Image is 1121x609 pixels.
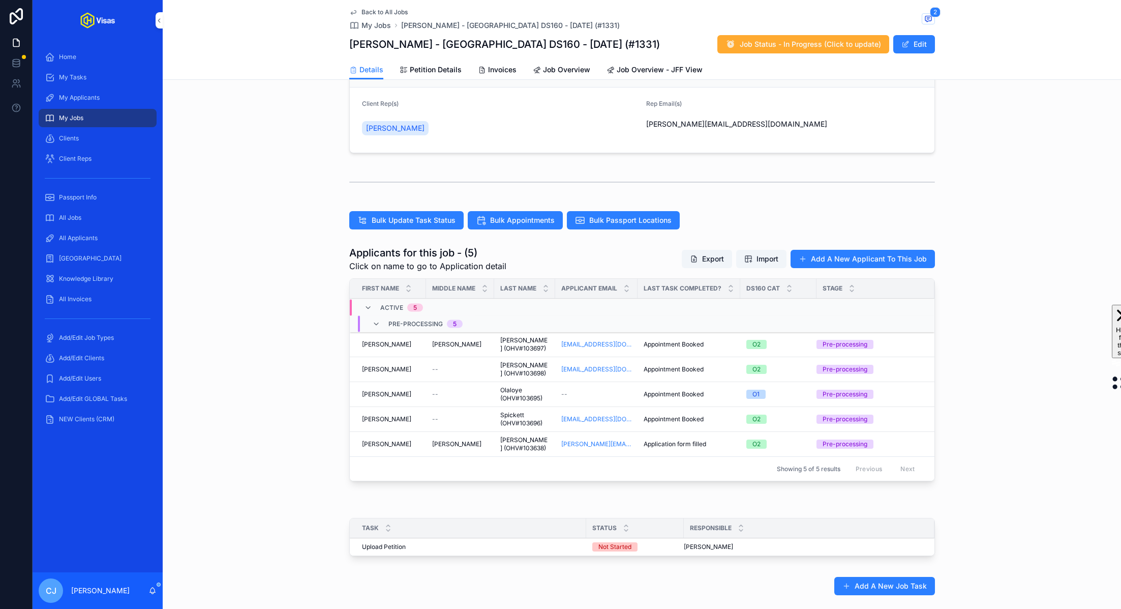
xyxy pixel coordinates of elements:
a: [PERSON_NAME] [362,415,420,423]
h1: Applicants for this job - (5) [349,246,506,260]
a: All Applicants [39,229,157,247]
span: NEW Clients (CRM) [59,415,114,423]
a: [PERSON_NAME] [432,340,488,349]
span: Home [59,53,76,61]
a: Add/Edit Job Types [39,329,157,347]
a: Petition Details [400,61,462,81]
span: Bulk Passport Locations [589,215,672,225]
a: [PERSON_NAME] (OHV#103697) [500,336,549,353]
h1: [PERSON_NAME] - [GEOGRAPHIC_DATA] DS160 - [DATE] (#1331) [349,37,660,51]
span: Add/Edit Job Types [59,334,114,342]
button: Bulk Passport Locations [567,211,680,229]
a: Clients [39,129,157,148]
img: App logo [80,12,115,28]
a: My Jobs [39,109,157,127]
a: O1 [746,390,810,399]
span: Responsible [690,524,732,532]
a: [PERSON_NAME][EMAIL_ADDRESS][DOMAIN_NAME] [561,440,631,448]
a: Olaloye (OHV#103695) [500,386,549,402]
a: Spickett (OHV#103696) [500,411,549,427]
a: Application form filled [644,440,734,448]
span: CJ [46,585,56,597]
span: [PERSON_NAME] [432,340,481,349]
div: Pre-processing [823,440,867,449]
a: Add/Edit Users [39,369,157,388]
a: [PERSON_NAME] [432,440,488,448]
a: O2 [746,415,810,424]
span: My Jobs [361,20,391,31]
a: Passport Info [39,188,157,207]
a: All Invoices [39,290,157,308]
a: O2 [746,440,810,449]
a: [PERSON_NAME] [362,440,420,448]
span: Showing 5 of 5 results [777,465,840,473]
div: O2 [752,365,761,374]
span: Last Name [500,284,536,293]
button: 2 [922,13,935,26]
span: [PERSON_NAME] [362,415,411,423]
span: Bulk Update Task Status [372,215,456,225]
span: Bulk Appointments [490,215,555,225]
a: -- [432,415,488,423]
span: Rep Email(s) [646,100,682,107]
a: [EMAIL_ADDRESS][DOMAIN_NAME] [561,415,631,423]
a: [PERSON_NAME] (OHV#103698) [500,361,549,378]
span: -- [432,390,438,398]
a: [GEOGRAPHIC_DATA] [39,249,157,268]
span: Appointment Booked [644,365,704,373]
span: [GEOGRAPHIC_DATA] [59,254,122,263]
button: Job Status - In Progress (Click to update) [717,35,889,53]
span: My Jobs [59,114,83,122]
span: Client Rep(s) [362,100,399,107]
span: [PERSON_NAME] [362,440,411,448]
a: [EMAIL_ADDRESS][DOMAIN_NAME] [561,365,631,373]
span: Add/Edit GLOBAL Tasks [59,395,127,403]
span: DS160 Cat [746,284,780,293]
span: Upload Petition [362,543,406,551]
a: Invoices [478,61,517,81]
span: Task [362,524,379,532]
a: Client Reps [39,150,157,168]
div: O2 [752,415,761,424]
span: Appointment Booked [644,415,704,423]
button: Add A New Applicant To This Job [791,250,935,268]
a: [PERSON_NAME] (OHV#103638) [500,436,549,452]
a: Appointment Booked [644,390,734,398]
a: Pre-processing [816,365,922,374]
span: Appointment Booked [644,340,704,349]
a: Details [349,61,383,80]
div: 5 [453,320,457,328]
a: Appointment Booked [644,365,734,373]
button: Edit [893,35,935,53]
div: O2 [752,340,761,349]
a: [EMAIL_ADDRESS][DOMAIN_NAME] [561,340,631,349]
span: Pre-processing [388,320,443,328]
a: Job Overview [533,61,590,81]
button: Export [682,250,732,268]
span: Details [359,65,383,75]
a: My Tasks [39,68,157,86]
p: [PERSON_NAME] [71,586,130,596]
span: Status [592,524,617,532]
span: Clients [59,134,79,142]
a: [PERSON_NAME] [362,340,420,349]
span: Import [756,254,778,264]
span: My Tasks [59,73,86,81]
span: Click on name to go to Application detail [349,260,506,272]
a: -- [432,390,488,398]
span: All Invoices [59,295,92,303]
a: Appointment Booked [644,415,734,423]
span: Back to All Jobs [361,8,408,16]
div: O2 [752,440,761,449]
a: Pre-processing [816,390,922,399]
a: Knowledge Library [39,270,157,288]
span: All Applicants [59,234,98,242]
span: Passport Info [59,193,97,201]
span: Last Task Completed? [644,284,721,293]
span: First Name [362,284,399,293]
a: [PERSON_NAME] [362,121,429,135]
span: Add/Edit Clients [59,354,104,362]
